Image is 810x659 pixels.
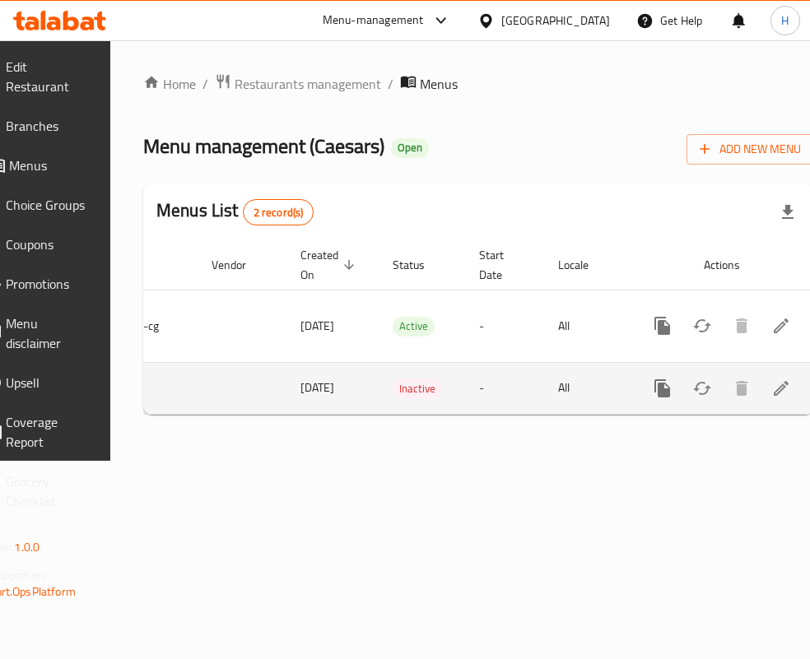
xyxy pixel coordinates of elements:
span: Edit Restaurant [6,57,85,96]
span: Add New Menu [700,139,801,160]
span: Status [393,255,446,275]
a: View Sections [761,306,801,346]
span: Coupons [6,234,85,254]
span: H [781,12,789,30]
td: - [466,290,545,362]
span: Vendor [212,255,268,275]
span: Choice Groups [6,195,85,215]
span: Coverage Report [6,412,85,452]
span: Menu management ( Caesars ) [143,128,384,165]
button: Delete menu [722,369,761,408]
span: Upsell [6,373,85,392]
div: Open [391,138,429,158]
span: Created On [300,245,360,285]
span: [DATE] [300,377,334,398]
button: Delete menu [722,306,761,346]
h2: Menus List [156,198,314,225]
span: Branches [6,116,85,136]
div: Active [393,317,435,336]
span: 1.0.0 [14,536,40,558]
div: Menu-management [323,11,424,30]
div: Export file [768,193,808,232]
span: Inactive [393,379,442,398]
span: Locale [558,255,610,275]
td: All [545,362,630,414]
button: more [643,369,682,408]
span: Restaurants management [235,74,381,94]
button: more [643,306,682,346]
a: Home [143,74,196,94]
span: Open [391,141,429,155]
button: Change Status [682,369,722,408]
span: Start Date [479,245,525,285]
span: Menu disclaimer [6,313,85,353]
span: Promotions [6,274,85,294]
span: Active [393,317,435,336]
td: All [545,290,630,362]
span: [DATE] [300,315,334,336]
span: 2 record(s) [244,205,314,220]
span: Menus [9,155,85,175]
li: / [388,74,393,94]
td: - [466,362,545,414]
a: Restaurants management [215,73,381,95]
div: [GEOGRAPHIC_DATA] [501,12,610,30]
div: Inactive [393,378,442,398]
span: Menus [420,74,458,94]
li: / [202,74,208,94]
span: Grocery Checklist [6,471,85,511]
button: Change Status [682,306,722,346]
div: Total records count [243,199,314,225]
